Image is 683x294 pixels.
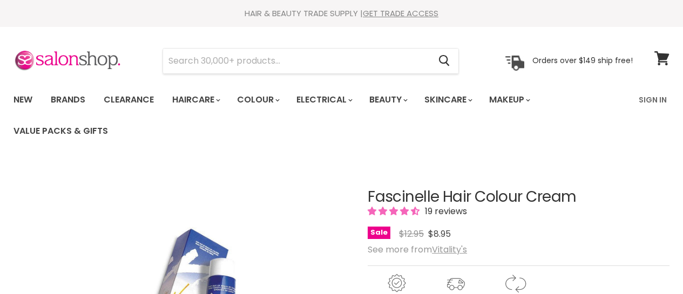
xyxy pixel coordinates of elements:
h1: Fascinelle Hair Colour Cream [368,189,670,206]
a: Electrical [288,88,359,111]
a: Beauty [361,88,414,111]
a: Value Packs & Gifts [5,120,116,142]
p: Orders over $149 ship free! [532,56,633,65]
a: GET TRADE ACCESS [363,8,438,19]
span: 4.68 stars [368,205,422,217]
a: Vitality's [432,243,467,256]
form: Product [163,48,459,74]
a: Sign In [632,88,673,111]
span: Sale [368,227,390,239]
a: Colour [229,88,286,111]
a: Clearance [96,88,162,111]
span: 19 reviews [422,205,467,217]
a: Skincare [416,88,479,111]
ul: Main menu [5,84,632,147]
span: See more from [368,243,467,256]
span: $12.95 [399,228,424,240]
a: Haircare [164,88,227,111]
span: $8.95 [428,228,451,240]
a: Makeup [481,88,537,111]
a: New [5,88,40,111]
a: Brands [43,88,93,111]
input: Search [163,49,430,73]
button: Search [430,49,458,73]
